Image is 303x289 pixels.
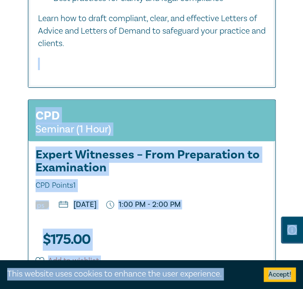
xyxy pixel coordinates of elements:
[7,268,249,280] div: This website uses cookies to enhance the user experience.
[36,201,49,209] img: Professional Skills
[36,179,268,192] span: CPD Points 1
[36,124,111,134] small: Seminar (1 Hour)
[59,201,97,208] p: [DATE]
[36,229,91,251] h3: $ 175.00
[106,200,181,209] p: 1:00 PM - 2:00 PM
[36,255,99,266] button: Add to wishlist
[36,107,60,124] h3: CPD
[28,148,275,192] a: Expert Witnesses – From Preparation to Examination CPD Points1
[264,267,296,282] button: Accept cookies
[38,12,266,50] p: Learn how to draft compliant, clear, and effective Letters of Advice and Letters of Demand to saf...
[36,148,268,192] h3: Expert Witnesses – From Preparation to Examination
[287,225,297,235] img: Information Icon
